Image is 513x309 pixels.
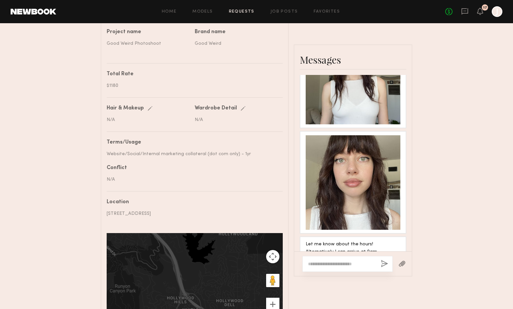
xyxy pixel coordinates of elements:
[107,176,278,183] div: N/A
[270,10,298,14] a: Job Posts
[107,200,278,205] div: Location
[107,72,278,77] div: Total Rate
[107,151,278,157] div: Website/Social/Internal marketing collateral (dot com only) - 1yr
[107,106,144,111] div: Hair & Makeup
[107,116,190,123] div: N/A
[314,10,340,14] a: Favorites
[266,250,279,263] button: Map camera controls
[195,116,278,123] div: N/A
[306,241,400,256] div: Let me know about the hours! Alternatively I can arrive at 9am
[107,165,278,171] div: Conflict
[107,30,190,35] div: Project name
[107,140,278,145] div: Terms/Usage
[492,6,502,17] a: J
[162,10,177,14] a: Home
[192,10,213,14] a: Models
[107,210,278,217] div: [STREET_ADDRESS]
[483,6,487,10] div: 17
[195,40,278,47] div: Good Weird
[300,53,406,66] div: Messages
[195,106,237,111] div: Wardrobe Detail
[107,40,190,47] div: Good Weird Photoshoot
[229,10,255,14] a: Requests
[266,274,279,287] button: Drag Pegman onto the map to open Street View
[195,30,278,35] div: Brand name
[107,82,278,89] div: $1180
